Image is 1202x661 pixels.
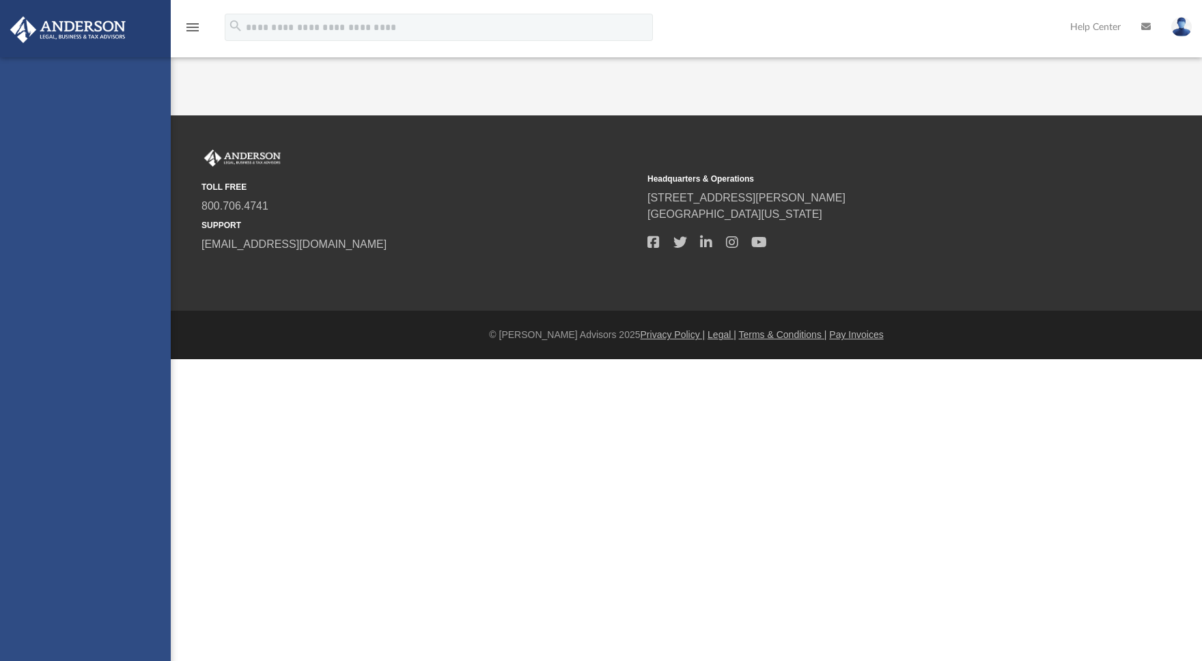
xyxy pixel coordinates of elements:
[184,26,201,36] a: menu
[647,173,1084,185] small: Headquarters & Operations
[647,192,845,203] a: [STREET_ADDRESS][PERSON_NAME]
[647,208,822,220] a: [GEOGRAPHIC_DATA][US_STATE]
[171,328,1202,342] div: © [PERSON_NAME] Advisors 2025
[1171,17,1192,37] img: User Pic
[6,16,130,43] img: Anderson Advisors Platinum Portal
[829,329,883,340] a: Pay Invoices
[184,19,201,36] i: menu
[708,329,736,340] a: Legal |
[739,329,827,340] a: Terms & Conditions |
[201,150,283,167] img: Anderson Advisors Platinum Portal
[201,238,387,250] a: [EMAIL_ADDRESS][DOMAIN_NAME]
[201,200,268,212] a: 800.706.4741
[201,219,638,231] small: SUPPORT
[228,18,243,33] i: search
[641,329,705,340] a: Privacy Policy |
[201,181,638,193] small: TOLL FREE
